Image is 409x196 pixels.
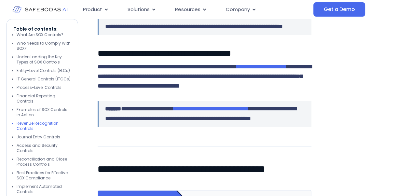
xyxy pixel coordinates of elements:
[13,26,71,33] p: Table of contents:
[78,3,313,16] nav: Menu
[226,6,250,13] span: Company
[17,77,71,82] li: IT General Controls (ITGCs)
[17,107,71,118] li: Examples of SOX Controls in Action
[17,68,71,74] li: Entity-Level Controls (ELCs)
[78,3,313,16] div: Menu Toggle
[17,143,71,154] li: Access and Security Controls
[17,41,71,51] li: Who Needs to Comply With SOX?
[17,171,71,181] li: Best Practices for Effective SOX Compliance
[128,6,150,13] span: Solutions
[17,33,71,38] li: What Are SOX Controls?
[17,184,71,195] li: Implement Automated Controls
[324,6,355,13] span: Get a Demo
[17,121,71,132] li: Revenue Recognition Controls
[175,6,200,13] span: Resources
[17,85,71,91] li: Process-Level Controls
[17,55,71,65] li: Understanding the Key Types of SOX Controls
[17,157,71,167] li: Reconciliation and Close Process Controls
[17,94,71,104] li: Financial Reporting Controls
[313,2,365,17] a: Get a Demo
[17,135,71,140] li: Journal Entry Controls
[83,6,102,13] span: Product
